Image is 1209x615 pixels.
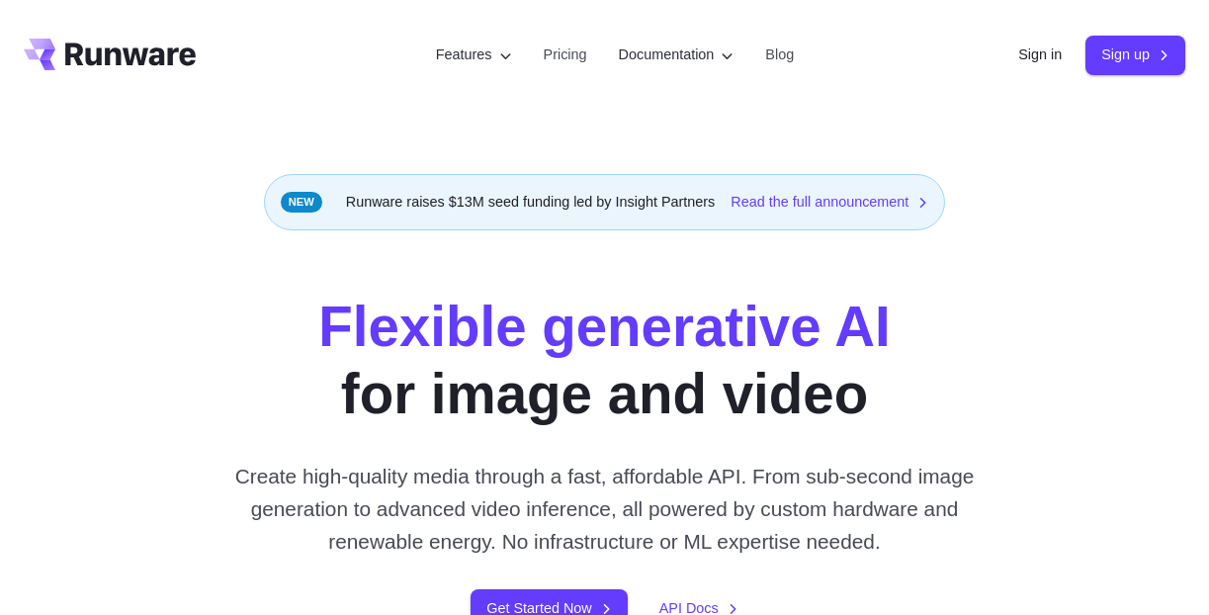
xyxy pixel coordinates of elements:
strong: Flexible generative AI [318,296,890,358]
a: Go to / [24,39,196,70]
div: Runware raises $13M seed funding led by Insight Partners [264,174,946,230]
label: Documentation [619,44,734,66]
label: Features [436,44,512,66]
a: Blog [765,44,794,66]
h1: for image and video [318,294,890,427]
p: Create high-quality media through a fast, affordable API. From sub-second image generation to adv... [233,460,977,559]
a: Pricing [544,44,587,66]
a: Sign up [1085,36,1185,74]
a: Sign in [1018,44,1062,66]
a: Read the full announcement [731,191,928,214]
